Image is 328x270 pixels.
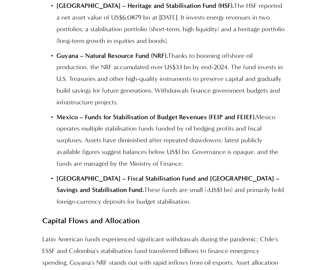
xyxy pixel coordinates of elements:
[57,2,234,10] strong: [GEOGRAPHIC_DATA] – Heritage and Stabilisation Fund (HSF).
[57,52,168,60] strong: Guyana – Natural Resource Fund (NRF).
[42,216,140,225] strong: Capital Flows and Allocation
[57,173,286,208] p: These funds are small (<US$1 bn) and primarily hold foreign-currency deposits for budget stabilis...
[57,111,286,170] p: Mexico operates multiple stabilisation funds funded by oil hedging profits and fiscal surpluses. ...
[57,175,281,194] strong: [GEOGRAPHIC_DATA] – Fiscal Stabilisation Fund and [GEOGRAPHIC_DATA] – Savings and Stabilisation F...
[57,113,256,121] strong: Mexico – Funds for Stabilisation of Budget Revenues (FEIP and FEIEF).
[57,50,286,108] p: Thanks to booming offshore oil production, the NRF accumulated over US$3.1 bn by end-2024. The fu...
